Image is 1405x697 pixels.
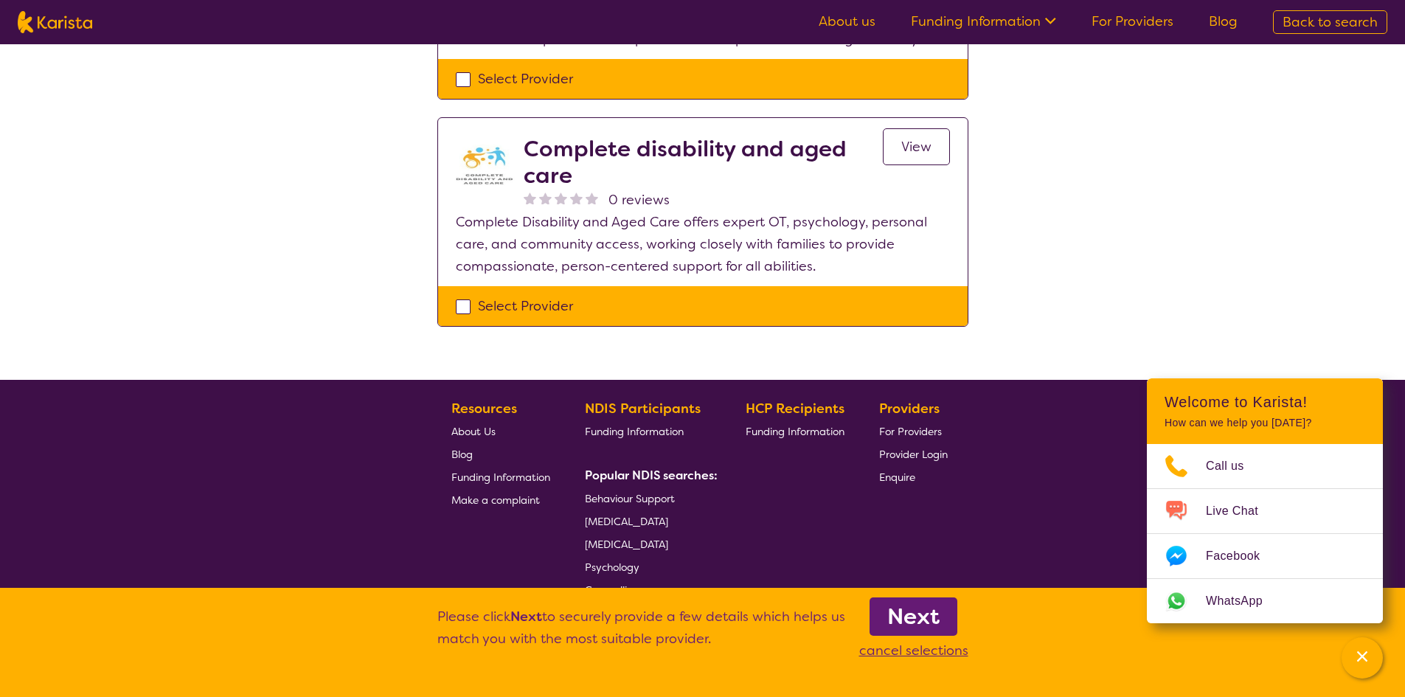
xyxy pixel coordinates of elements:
[585,420,712,443] a: Funding Information
[451,493,540,507] span: Make a complaint
[524,136,883,189] h2: Complete disability and aged care
[437,606,845,662] p: Please click to securely provide a few details which helps us match you with the most suitable pr...
[451,425,496,438] span: About Us
[859,639,968,662] p: cancel selections
[1206,590,1280,612] span: WhatsApp
[879,465,948,488] a: Enquire
[451,400,517,417] b: Resources
[1209,13,1238,30] a: Blog
[1147,378,1383,623] div: Channel Menu
[570,192,583,204] img: nonereviewstar
[887,602,940,631] b: Next
[585,487,712,510] a: Behaviour Support
[1147,444,1383,623] ul: Choose channel
[451,465,550,488] a: Funding Information
[585,425,684,438] span: Funding Information
[911,13,1056,30] a: Funding Information
[585,515,668,528] span: [MEDICAL_DATA]
[879,400,940,417] b: Providers
[879,448,948,461] span: Provider Login
[1092,13,1173,30] a: For Providers
[1273,10,1387,34] a: Back to search
[585,555,712,578] a: Psychology
[870,597,957,636] a: Next
[608,189,670,211] span: 0 reviews
[1206,455,1262,477] span: Call us
[585,468,718,483] b: Popular NDIS searches:
[746,400,844,417] b: HCP Recipients
[879,420,948,443] a: For Providers
[456,211,950,277] p: Complete Disability and Aged Care offers expert OT, psychology, personal care, and community acce...
[539,192,552,204] img: nonereviewstar
[585,533,712,555] a: [MEDICAL_DATA]
[1342,637,1383,679] button: Channel Menu
[1206,545,1277,567] span: Facebook
[451,471,550,484] span: Funding Information
[1147,579,1383,623] a: Web link opens in a new tab.
[18,11,92,33] img: Karista logo
[451,488,550,511] a: Make a complaint
[1283,13,1378,31] span: Back to search
[585,492,675,505] span: Behaviour Support
[879,443,948,465] a: Provider Login
[456,136,515,195] img: udlfdc68xctvrrrkpknz.jpg
[879,471,915,484] span: Enquire
[901,138,932,156] span: View
[1206,500,1276,522] span: Live Chat
[524,192,536,204] img: nonereviewstar
[746,425,844,438] span: Funding Information
[879,425,942,438] span: For Providers
[1165,393,1365,411] h2: Welcome to Karista!
[586,192,598,204] img: nonereviewstar
[451,443,550,465] a: Blog
[585,400,701,417] b: NDIS Participants
[1165,417,1365,429] p: How can we help you [DATE]?
[585,510,712,533] a: [MEDICAL_DATA]
[555,192,567,204] img: nonereviewstar
[746,420,844,443] a: Funding Information
[883,128,950,165] a: View
[585,578,712,601] a: Counselling
[585,583,639,597] span: Counselling
[510,608,542,625] b: Next
[585,561,639,574] span: Psychology
[819,13,875,30] a: About us
[585,538,668,551] span: [MEDICAL_DATA]
[451,448,473,461] span: Blog
[451,420,550,443] a: About Us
